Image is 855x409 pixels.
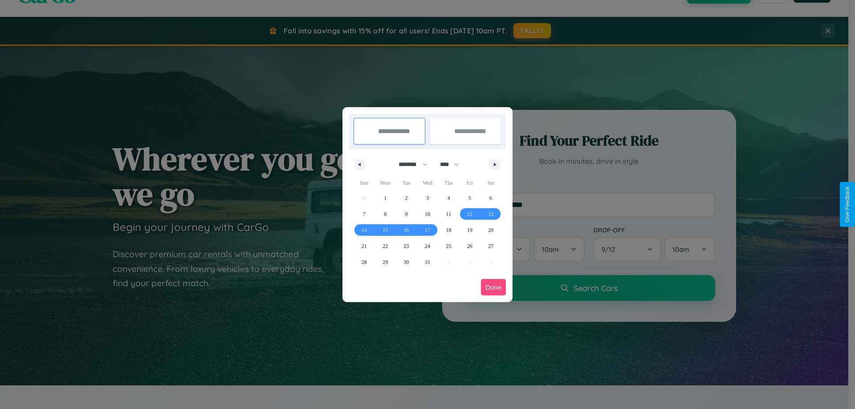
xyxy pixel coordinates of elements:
[375,206,395,222] button: 8
[417,176,438,190] span: Wed
[404,238,409,254] span: 23
[417,190,438,206] button: 3
[438,238,459,254] button: 25
[384,190,387,206] span: 1
[375,222,395,238] button: 15
[375,190,395,206] button: 1
[362,254,367,270] span: 28
[375,176,395,190] span: Mon
[488,222,493,238] span: 20
[384,206,387,222] span: 8
[404,222,409,238] span: 16
[438,190,459,206] button: 4
[468,190,471,206] span: 5
[354,222,375,238] button: 14
[446,206,452,222] span: 11
[480,206,501,222] button: 13
[446,238,451,254] span: 25
[396,238,417,254] button: 23
[480,176,501,190] span: Sat
[396,222,417,238] button: 16
[375,238,395,254] button: 22
[417,254,438,270] button: 31
[459,238,480,254] button: 26
[425,222,430,238] span: 17
[459,190,480,206] button: 5
[354,176,375,190] span: Sun
[488,206,493,222] span: 13
[480,238,501,254] button: 27
[467,222,472,238] span: 19
[425,238,430,254] span: 24
[438,206,459,222] button: 11
[438,222,459,238] button: 18
[405,206,408,222] span: 9
[375,254,395,270] button: 29
[438,176,459,190] span: Thu
[396,176,417,190] span: Tue
[489,190,492,206] span: 6
[405,190,408,206] span: 2
[354,254,375,270] button: 28
[459,222,480,238] button: 19
[425,206,430,222] span: 10
[417,222,438,238] button: 17
[488,238,493,254] span: 27
[417,206,438,222] button: 10
[396,254,417,270] button: 30
[396,206,417,222] button: 9
[383,222,388,238] span: 15
[467,206,472,222] span: 12
[383,254,388,270] span: 29
[480,222,501,238] button: 20
[417,238,438,254] button: 24
[467,238,472,254] span: 26
[426,190,429,206] span: 3
[459,206,480,222] button: 12
[404,254,409,270] span: 30
[447,190,450,206] span: 4
[383,238,388,254] span: 22
[480,190,501,206] button: 6
[459,176,480,190] span: Fri
[425,254,430,270] span: 31
[354,238,375,254] button: 21
[396,190,417,206] button: 2
[481,279,506,296] button: Done
[446,222,451,238] span: 18
[362,222,367,238] span: 14
[844,186,851,223] div: Give Feedback
[363,206,366,222] span: 7
[354,206,375,222] button: 7
[362,238,367,254] span: 21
